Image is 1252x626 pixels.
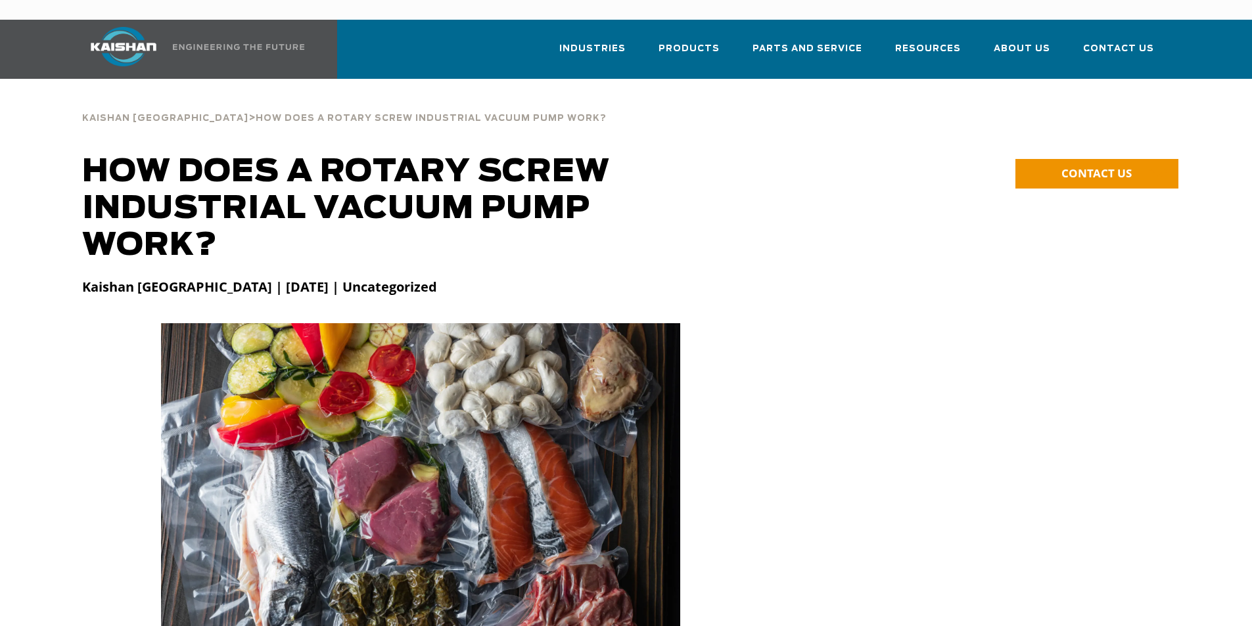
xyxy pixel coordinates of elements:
[82,114,248,123] span: Kaishan [GEOGRAPHIC_DATA]
[256,112,607,123] a: How Does a Rotary Screw Industrial Vacuum Pump Work?
[256,114,607,123] span: How Does a Rotary Screw Industrial Vacuum Pump Work?
[1015,159,1178,189] a: CONTACT US
[559,41,626,56] span: Industries
[82,154,729,264] h1: How Does a Rotary Screw Industrial Vacuum Pump Work?
[994,41,1050,56] span: About Us
[82,99,607,129] div: >
[1061,166,1132,181] span: CONTACT US
[74,27,173,66] img: kaishan logo
[753,32,862,76] a: Parts and Service
[895,41,961,56] span: Resources
[659,41,720,56] span: Products
[559,32,626,76] a: Industries
[173,44,304,50] img: Engineering the future
[753,41,862,56] span: Parts and Service
[895,32,961,76] a: Resources
[994,32,1050,76] a: About Us
[659,32,720,76] a: Products
[82,112,248,123] a: Kaishan [GEOGRAPHIC_DATA]
[1083,41,1154,56] span: Contact Us
[1083,32,1154,76] a: Contact Us
[74,20,307,79] a: Kaishan USA
[82,278,437,296] strong: Kaishan [GEOGRAPHIC_DATA] | [DATE] | Uncategorized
